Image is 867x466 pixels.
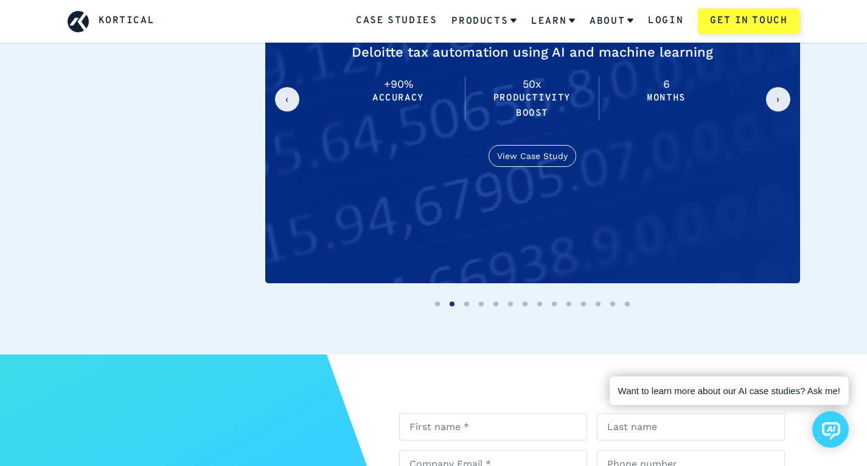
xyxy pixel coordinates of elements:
[346,77,450,91] span: +90%
[464,302,469,306] li: slide item 3
[352,42,713,62] h1: Deloitte tax automation using AI and machine learning
[493,302,498,306] li: slide item 5
[275,87,299,111] button: previous slide / item
[614,77,719,91] span: 6
[356,13,437,29] a: Case Studies
[625,302,630,306] li: slide item 14
[597,413,785,440] input: Last name
[435,302,440,306] li: slide item 1
[99,13,155,29] a: Kortical
[614,91,719,106] span: Months
[581,302,586,306] li: slide item 11
[480,91,584,121] span: Productivity Boost
[766,87,790,111] button: next slide / item
[531,5,575,37] a: Learn
[552,302,557,306] li: slide item 9
[451,5,517,37] a: Products
[399,413,587,440] input: First name *
[489,145,576,167] a: View Case Study
[346,91,450,106] span: Accuracy
[508,302,513,306] li: slide item 6
[590,5,633,37] a: About
[698,9,799,34] a: Get in touch
[648,13,683,29] a: Login
[596,302,601,306] li: slide item 12
[479,302,484,306] li: slide item 4
[566,302,571,306] li: slide item 10
[523,302,528,306] li: slide item 7
[480,77,584,91] span: 50x
[610,302,615,306] li: slide item 13
[537,302,542,306] li: slide item 8
[450,302,454,306] li: slide item 2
